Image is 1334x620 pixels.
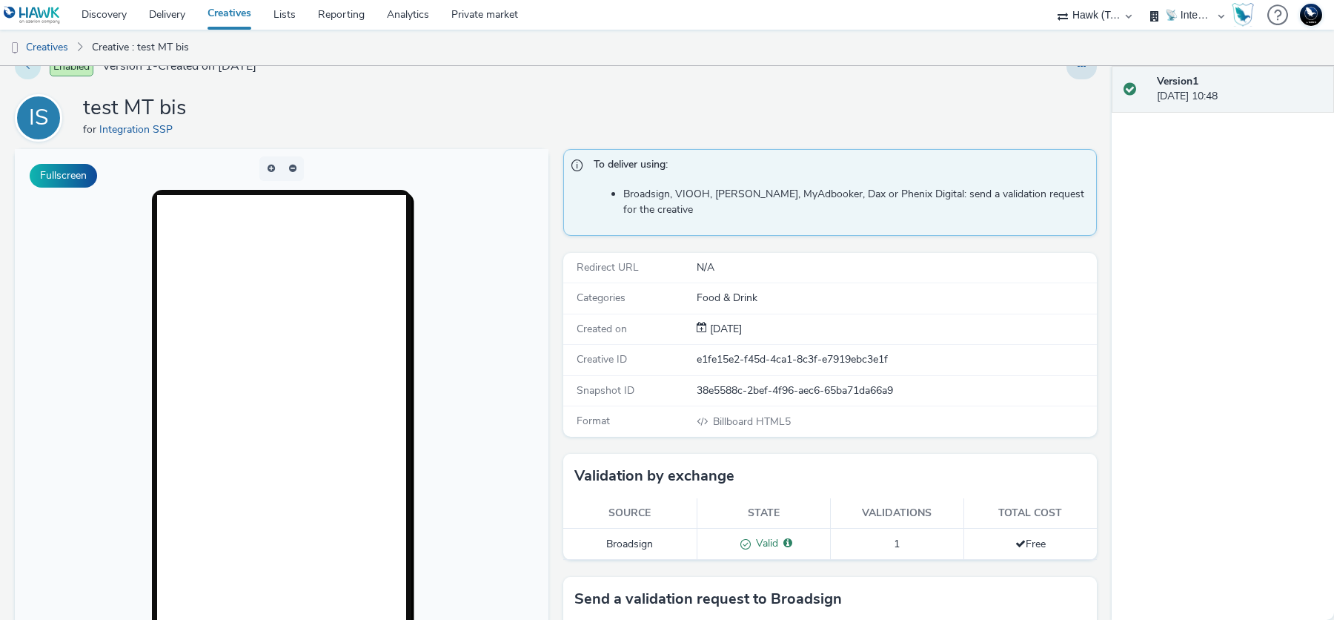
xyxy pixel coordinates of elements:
span: Snapshot ID [577,383,634,398]
div: Creation 08 August 2025, 10:48 [707,322,742,337]
div: e1fe15e2-f45d-4ca1-8c3f-e7919ebc3e1f [697,352,1095,367]
th: Validations [830,498,963,529]
img: undefined Logo [4,6,61,24]
li: Broadsign, VIOOH, [PERSON_NAME], MyAdbooker, Dax or Phenix Digital: send a validation request for... [623,187,1089,217]
a: Integration SSP [99,122,179,136]
div: 38e5588c-2bef-4f96-aec6-65ba71da66a9 [697,383,1095,398]
span: Creative ID [577,352,627,366]
div: IS [29,97,49,139]
span: [DATE] [707,322,742,336]
img: dooh [7,41,22,56]
span: Billboard HTML5 [711,415,791,429]
a: Creative : test MT bis [84,30,196,65]
span: To deliver using: [594,157,1081,177]
h3: Validation by exchange [574,465,734,487]
span: 1 [894,537,900,551]
span: Valid [751,536,778,550]
h1: test MT bis [83,94,186,122]
span: Categories [577,291,625,305]
th: State [697,498,830,529]
img: Support Hawk [1300,4,1322,26]
th: Source [563,498,697,529]
span: N/A [697,260,714,274]
strong: Version 1 [1157,74,1198,88]
a: Hawk Academy [1232,3,1260,27]
span: Enabled [50,57,93,76]
span: Free [1015,537,1046,551]
span: Format [577,414,610,428]
th: Total cost [963,498,1097,529]
h3: Send a validation request to Broadsign [574,588,842,610]
span: Redirect URL [577,260,639,274]
button: Fullscreen [30,164,97,188]
div: Food & Drink [697,291,1095,306]
div: [DATE] 10:48 [1157,74,1322,105]
span: Created on [577,322,627,336]
a: IS [15,111,68,125]
td: Broadsign [563,529,697,560]
span: Version 1 - Created on [DATE] [102,58,256,75]
img: Hawk Academy [1232,3,1254,27]
span: for [83,122,99,136]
